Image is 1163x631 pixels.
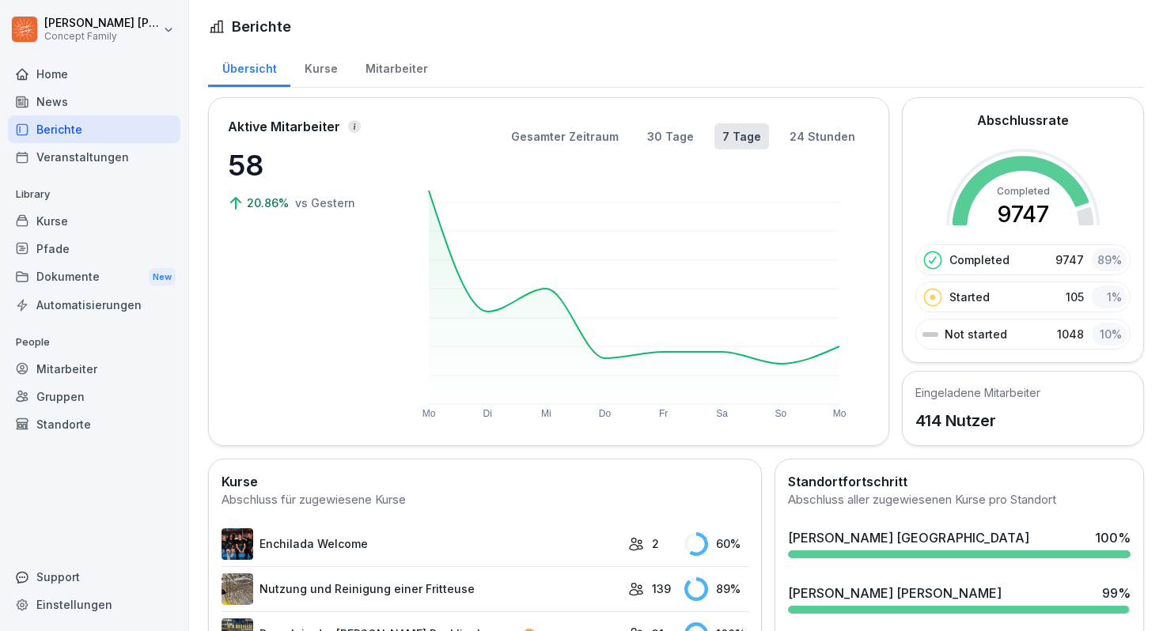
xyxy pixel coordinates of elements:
button: Gesamter Zeitraum [503,123,627,149]
p: 2 [652,535,659,552]
p: [PERSON_NAME] [PERSON_NAME] [44,17,160,30]
div: 99 % [1102,584,1131,603]
a: Berichte [8,115,180,143]
text: Mo [833,408,847,419]
a: Veranstaltungen [8,143,180,171]
div: Dokumente [8,263,180,292]
a: Enchilada Welcome [222,528,620,560]
a: News [8,88,180,115]
text: Do [599,408,612,419]
div: 1 % [1092,285,1127,308]
p: Started [949,289,990,305]
p: Library [8,182,180,207]
text: Sa [716,408,728,419]
a: Automatisierungen [8,291,180,319]
p: Not started [945,326,1007,342]
p: Completed [949,251,1010,268]
a: [PERSON_NAME] [GEOGRAPHIC_DATA]100% [782,522,1137,565]
p: Aktive Mitarbeiter [228,117,340,136]
a: Kurse [290,47,351,87]
h5: Eingeladene Mitarbeiter [915,384,1040,401]
h2: Kurse [222,472,748,491]
h2: Abschlussrate [977,111,1069,130]
p: vs Gestern [295,195,355,211]
div: 89 % [1092,248,1127,271]
text: Fr [659,408,668,419]
a: Mitarbeiter [8,355,180,383]
a: Mitarbeiter [351,47,441,87]
a: Kurse [8,207,180,235]
p: 105 [1066,289,1084,305]
text: Di [483,408,491,419]
p: 9747 [1055,251,1084,268]
button: 7 Tage [714,123,769,149]
p: Concept Family [44,31,160,42]
a: Home [8,60,180,88]
a: Pfade [8,235,180,263]
text: Mi [541,408,551,419]
a: Nutzung und Reinigung einer Fritteuse [222,573,620,605]
div: 10 % [1092,323,1127,346]
p: People [8,330,180,355]
a: DokumenteNew [8,263,180,292]
text: So [775,408,787,419]
div: 60 % [684,532,748,556]
a: Übersicht [208,47,290,87]
h2: Standortfortschritt [788,472,1131,491]
button: 24 Stunden [782,123,863,149]
text: Mo [422,408,436,419]
div: 89 % [684,577,748,601]
div: 100 % [1095,528,1131,547]
img: b2msvuojt3s6egexuweix326.png [222,573,253,605]
h1: Berichte [232,16,291,37]
div: [PERSON_NAME] [PERSON_NAME] [788,584,1002,603]
p: 139 [652,580,671,597]
p: 20.86% [247,195,292,211]
div: Support [8,563,180,591]
p: 58 [228,144,386,187]
p: 1048 [1057,326,1084,342]
a: Standorte [8,410,180,438]
p: 414 Nutzer [915,409,1040,433]
a: Gruppen [8,383,180,410]
div: [PERSON_NAME] [GEOGRAPHIC_DATA] [788,528,1029,547]
a: [PERSON_NAME] [PERSON_NAME]99% [782,577,1137,620]
div: New [149,268,176,286]
a: Einstellungen [8,591,180,618]
img: tvia5dmua0oanporuy26ler9.png [222,528,253,560]
button: 30 Tage [639,123,702,149]
div: Abschluss für zugewiesene Kurse [222,491,748,509]
div: Abschluss aller zugewiesenen Kurse pro Standort [788,491,1131,509]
